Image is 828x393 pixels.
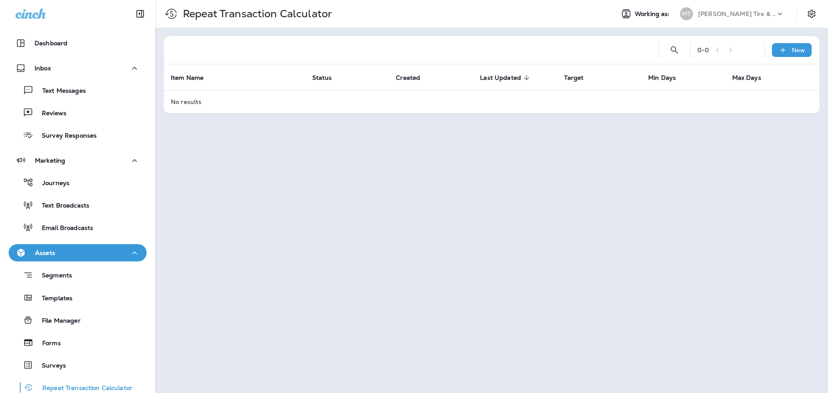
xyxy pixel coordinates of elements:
p: New [792,47,805,53]
span: Status [312,74,343,82]
span: Status [312,74,332,82]
td: No results [164,90,819,113]
span: Min Days [648,74,676,82]
button: File Manager [9,311,147,329]
p: Email Broadcasts [33,224,93,233]
p: Text Broadcasts [33,202,89,210]
p: Survey Responses [33,132,97,140]
p: Repeat Transaction Calculator [34,384,132,393]
span: Last Updated [480,74,532,82]
p: Reviews [33,110,66,118]
button: Journeys [9,173,147,192]
button: Inbox [9,60,147,77]
span: Target [564,74,583,82]
p: [PERSON_NAME] Tire & Auto [698,10,776,17]
button: Segments [9,266,147,284]
button: Text Broadcasts [9,196,147,214]
span: Target [564,74,595,82]
button: Marketing [9,152,147,169]
p: Assets [35,249,55,256]
span: Item Name [171,74,204,82]
p: Templates [33,295,72,303]
button: Email Broadcasts [9,218,147,236]
button: Surveys [9,356,147,374]
button: Text Messages [9,81,147,99]
p: Repeat Transaction Calculator [179,7,332,20]
button: Assets [9,244,147,261]
button: Reviews [9,104,147,122]
span: Created [396,74,420,82]
span: Item Name [171,74,215,82]
div: 0 - 0 [697,47,709,53]
button: Survey Responses [9,126,147,144]
button: Forms [9,333,147,352]
span: Max Days [732,74,761,82]
p: File Manager [33,317,81,325]
p: Journeys [34,179,69,188]
button: Search Repeat Transaction Calculator [666,41,683,59]
span: Max Days [732,74,772,82]
p: Inbox [34,65,51,72]
p: Marketing [35,157,65,164]
p: Surveys [33,362,66,370]
span: Min Days [648,74,687,82]
span: Created [396,74,431,82]
span: Working as: [635,10,671,18]
p: Forms [34,340,61,348]
div: MT [680,7,693,20]
p: Text Messages [34,87,86,95]
button: Settings [804,6,819,22]
span: Last Updated [480,74,521,82]
p: Dashboard [34,40,67,47]
button: Templates [9,289,147,307]
button: Collapse Sidebar [128,5,152,22]
button: Dashboard [9,35,147,52]
p: Segments [33,272,72,280]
